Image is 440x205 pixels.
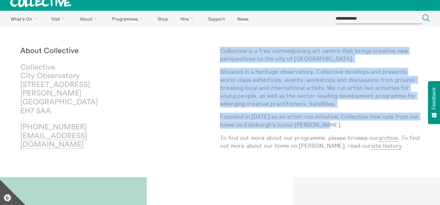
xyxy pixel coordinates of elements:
[232,11,254,27] a: News
[175,11,202,27] a: Hire
[428,81,440,124] button: Feedback - Show survey
[220,113,420,128] p: Founded in [DATE] as an artist-run initiative, Collective now runs from our home on Edinburgh’s i...
[74,11,105,27] a: About
[20,123,120,149] p: [PHONE_NUMBER]
[107,11,151,27] a: Programmes
[220,68,420,108] p: Situated in a heritage observatory, Collective develops and presents world-class exhibitions, eve...
[371,142,402,150] a: site history
[379,134,398,142] a: archive
[152,11,173,27] a: Shop
[20,132,87,149] a: [EMAIL_ADDRESS][DOMAIN_NAME]
[220,134,420,150] p: To find out more about our programme, please browse our . To find out more about our home on [PER...
[46,11,73,27] a: Visit
[5,11,45,27] a: What's On
[220,47,420,63] p: Collective is a free contemporary art centre that brings creative new perspectives to the city of...
[431,87,437,109] span: Feedback
[203,11,230,27] a: Support
[20,63,120,116] p: Collective City Observatory [STREET_ADDRESS][PERSON_NAME] [GEOGRAPHIC_DATA] EH7 5AA
[20,47,79,55] strong: About Collective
